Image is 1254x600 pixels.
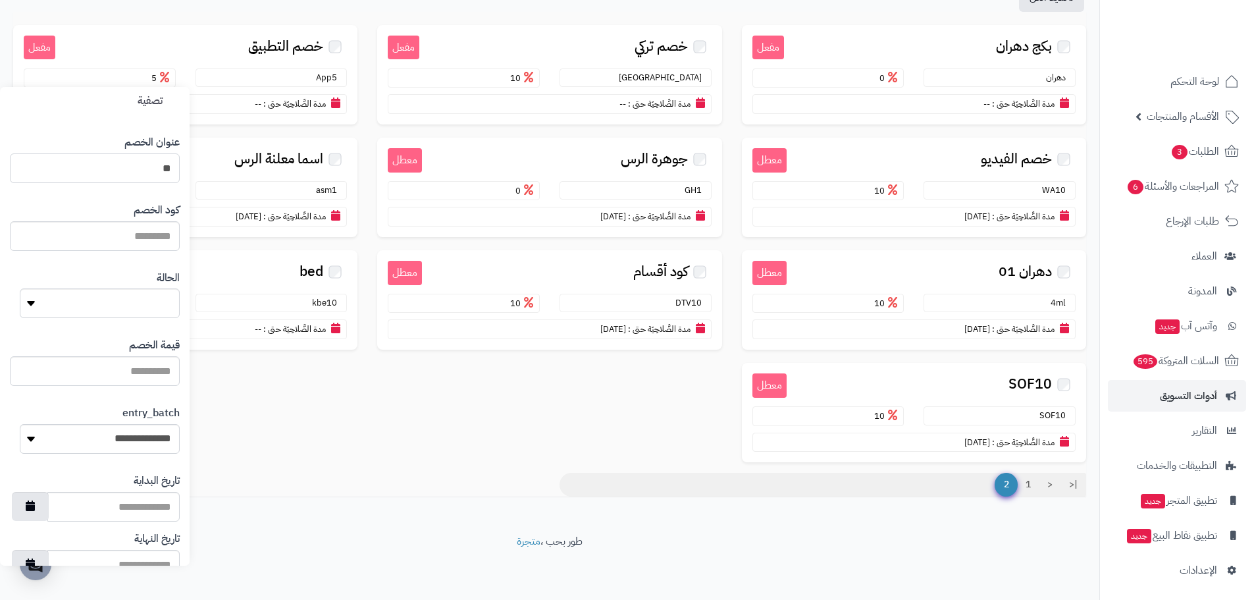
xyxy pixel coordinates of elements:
span: جديد [1127,529,1151,543]
a: أدوات التسويق [1108,380,1246,412]
small: معطل [752,261,787,285]
label: عنوان الخصم [124,135,180,150]
a: طلبات الإرجاع [1108,205,1246,237]
small: SOF10 [1039,409,1072,422]
small: DTV10 [675,296,708,309]
a: < [1039,473,1061,497]
span: اسما معلنة الرس [234,151,323,167]
small: معطل [388,261,422,285]
small: مدة الصَّلاحِيَة حتى : [628,97,691,110]
span: 595 [1134,354,1157,369]
a: التطبيقات والخدمات [1108,450,1246,481]
span: السلات المتروكة [1132,352,1219,370]
a: وآتس آبجديد [1108,310,1246,342]
label: كود الخصم [134,203,180,218]
small: مفعل [388,36,419,60]
span: -- [619,97,626,110]
small: 4ml [1051,296,1072,309]
span: التقارير [1192,422,1217,440]
span: تطبيق نقاط البيع [1126,526,1217,545]
span: دهران 01 [999,264,1052,279]
small: مدة الصَّلاحِيَة حتى : [992,436,1055,449]
span: العملاء [1191,247,1217,265]
span: 10 [874,297,901,310]
a: |< [1060,473,1086,497]
span: 3 [1172,145,1188,159]
small: مدة الصَّلاحِيَة حتى : [263,323,326,335]
small: asm1 [316,184,344,196]
small: معطل [752,148,787,173]
a: معطل كود أقسام DTV10 10 مدة الصَّلاحِيَة حتى : [DATE] [377,250,721,350]
span: -- [255,323,261,335]
small: مدة الصَّلاحِيَة حتى : [628,323,691,335]
small: kbe10 [312,296,344,309]
small: مفعل [752,36,784,60]
small: مفعل [24,36,55,60]
a: التقارير [1108,415,1246,447]
span: [DATE] [236,210,261,223]
a: متجرة [517,533,540,549]
small: معطل [752,373,787,398]
a: معطل خصم الفيديو WA10 10 مدة الصَّلاحِيَة حتى : [DATE] [742,138,1086,237]
small: معطل [388,148,422,173]
span: SOF10 [1008,377,1052,392]
a: تطبيق المتجرجديد [1108,485,1246,516]
span: 0 [879,72,901,84]
small: دهران [1046,71,1072,84]
a: العملاء [1108,240,1246,272]
span: [DATE] [600,323,626,335]
img: logo-2.png [1164,36,1241,63]
span: خصم التطبيق [248,39,323,54]
a: المراجعات والأسئلة6 [1108,171,1246,202]
span: كود أقسام [633,264,688,279]
small: مدة الصَّلاحِيَة حتى : [992,97,1055,110]
a: معطل دهران 01 4ml 10 مدة الصَّلاحِيَة حتى : [DATE] [742,250,1086,350]
a: معطل جوهرة الرس GH1 0 مدة الصَّلاحِيَة حتى : [DATE] [377,138,721,237]
label: تاريخ النهاية [134,532,180,547]
span: [DATE] [964,210,990,223]
small: مدة الصَّلاحِيَة حتى : [628,210,691,223]
span: جديد [1141,494,1165,508]
small: GH1 [685,184,708,196]
a: 1 [1017,473,1039,497]
span: بكج دهران [996,39,1052,54]
span: التطبيقات والخدمات [1137,456,1217,475]
a: مفعل بكج دهران دهران 0 مدة الصَّلاحِيَة حتى : -- [742,25,1086,124]
small: مدة الصَّلاحِيَة حتى : [263,210,326,223]
label: entry_batch [122,406,180,421]
a: الطلبات3 [1108,136,1246,167]
span: الطلبات [1170,142,1219,161]
small: WA10 [1042,184,1072,196]
span: -- [255,97,261,110]
span: وآتس آب [1154,317,1217,335]
span: 6 [1128,180,1143,194]
a: مفعل خصم التطبيق App5 5 مدة الصَّلاحِيَة حتى : -- [13,25,357,124]
span: المراجعات والأسئلة [1126,177,1219,196]
span: [DATE] [964,436,990,449]
span: خصم الفيديو [981,151,1052,167]
span: [DATE] [964,323,990,335]
span: الأقسام والمنتجات [1147,107,1219,126]
span: تطبيق المتجر [1139,491,1217,510]
div: عرض 11 إلى 18 من 18 (2 صفحات) [3,473,550,497]
a: تطبيق نقاط البيعجديد [1108,520,1246,551]
span: المدونة [1188,282,1217,300]
span: 10 [874,184,901,197]
span: -- [983,97,990,110]
label: تاريخ البداية [134,474,180,489]
span: خصم تركي [635,39,688,54]
span: 10 [510,72,536,84]
span: جوهرة الرس [621,151,688,167]
a: الإعدادات [1108,555,1246,586]
small: [GEOGRAPHIC_DATA] [619,71,708,84]
h3: تصفية [138,95,180,107]
span: 10 [874,410,901,422]
a: لوحة التحكم [1108,66,1246,97]
small: مدة الصَّلاحِيَة حتى : [992,323,1055,335]
span: 2 [995,473,1018,497]
span: طلبات الإرجاع [1166,212,1219,231]
label: الحالة [157,271,180,286]
label: قيمة الخصم [129,338,180,353]
span: أدوات التسويق [1160,387,1217,405]
small: App5 [316,71,344,84]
